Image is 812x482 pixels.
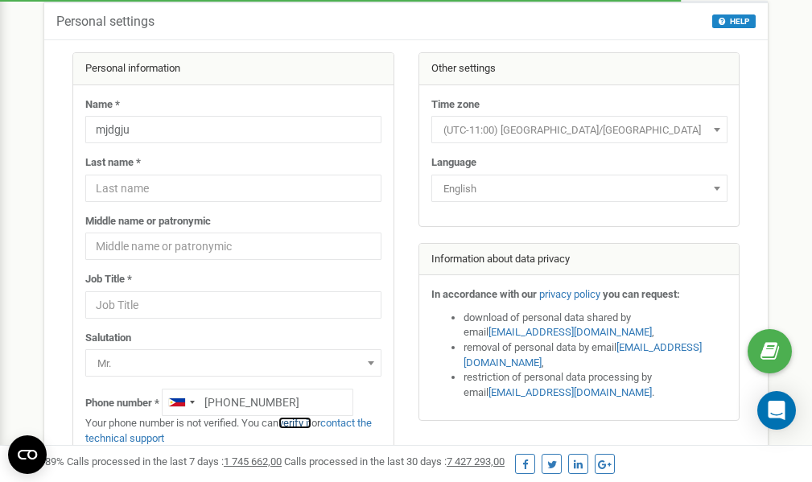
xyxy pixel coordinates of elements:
[419,53,740,85] div: Other settings
[85,331,131,346] label: Salutation
[431,175,728,202] span: English
[91,352,376,375] span: Mr.
[85,396,159,411] label: Phone number *
[757,391,796,430] div: Open Intercom Messenger
[447,455,505,468] u: 7 427 293,00
[464,370,728,400] li: restriction of personal data processing by email .
[437,119,722,142] span: (UTC-11:00) Pacific/Midway
[464,311,728,340] li: download of personal data shared by email ,
[284,455,505,468] span: Calls processed in the last 30 days :
[431,116,728,143] span: (UTC-11:00) Pacific/Midway
[278,417,311,429] a: verify it
[431,288,537,300] strong: In accordance with our
[8,435,47,474] button: Open CMP widget
[437,178,722,200] span: English
[464,340,728,370] li: removal of personal data by email ,
[85,116,381,143] input: Name
[85,97,120,113] label: Name *
[464,341,702,369] a: [EMAIL_ADDRESS][DOMAIN_NAME]
[85,417,372,444] a: contact the technical support
[712,14,756,28] button: HELP
[85,175,381,202] input: Last name
[419,244,740,276] div: Information about data privacy
[488,326,652,338] a: [EMAIL_ADDRESS][DOMAIN_NAME]
[67,455,282,468] span: Calls processed in the last 7 days :
[224,455,282,468] u: 1 745 662,00
[85,291,381,319] input: Job Title
[162,389,353,416] input: +1-800-555-55-55
[85,349,381,377] span: Mr.
[85,214,211,229] label: Middle name or patronymic
[56,14,155,29] h5: Personal settings
[539,288,600,300] a: privacy policy
[85,233,381,260] input: Middle name or patronymic
[163,389,200,415] div: Telephone country code
[431,155,476,171] label: Language
[73,53,394,85] div: Personal information
[603,288,680,300] strong: you can request:
[85,416,381,446] p: Your phone number is not verified. You can or
[85,155,141,171] label: Last name *
[431,97,480,113] label: Time zone
[488,386,652,398] a: [EMAIL_ADDRESS][DOMAIN_NAME]
[85,272,132,287] label: Job Title *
